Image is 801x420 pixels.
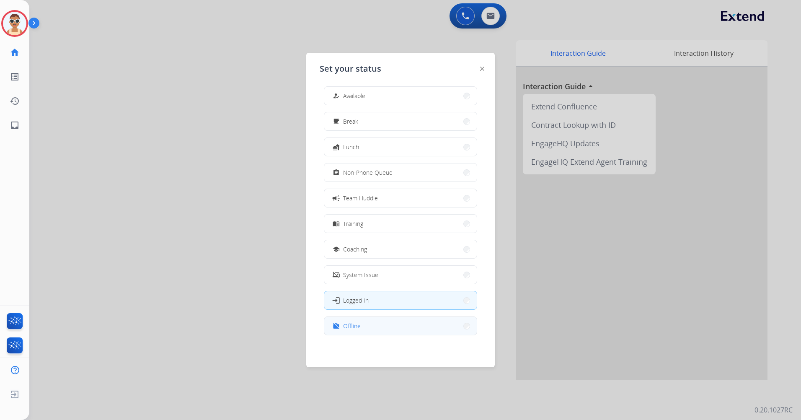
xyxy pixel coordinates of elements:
[343,270,378,279] span: System Issue
[324,87,477,105] button: Available
[10,120,20,130] mat-icon: inbox
[480,67,484,71] img: close-button
[333,169,340,176] mat-icon: assignment
[324,291,477,309] button: Logged In
[333,118,340,125] mat-icon: free_breakfast
[343,245,367,254] span: Coaching
[3,12,26,35] img: avatar
[333,143,340,150] mat-icon: fastfood
[343,117,358,126] span: Break
[343,168,393,177] span: Non-Phone Queue
[324,189,477,207] button: Team Huddle
[333,220,340,227] mat-icon: menu_book
[333,322,340,329] mat-icon: work_off
[324,266,477,284] button: System Issue
[343,321,361,330] span: Offline
[324,240,477,258] button: Coaching
[10,47,20,57] mat-icon: home
[333,92,340,99] mat-icon: how_to_reg
[754,405,793,415] p: 0.20.1027RC
[324,317,477,335] button: Offline
[10,96,20,106] mat-icon: history
[333,271,340,278] mat-icon: phonelink_off
[10,72,20,82] mat-icon: list_alt
[324,138,477,156] button: Lunch
[333,246,340,253] mat-icon: school
[324,163,477,181] button: Non-Phone Queue
[320,63,381,75] span: Set your status
[343,219,363,228] span: Training
[343,91,365,100] span: Available
[343,194,378,202] span: Team Huddle
[324,215,477,233] button: Training
[332,194,340,202] mat-icon: campaign
[343,296,369,305] span: Logged In
[332,296,340,304] mat-icon: login
[343,143,359,151] span: Lunch
[324,112,477,130] button: Break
